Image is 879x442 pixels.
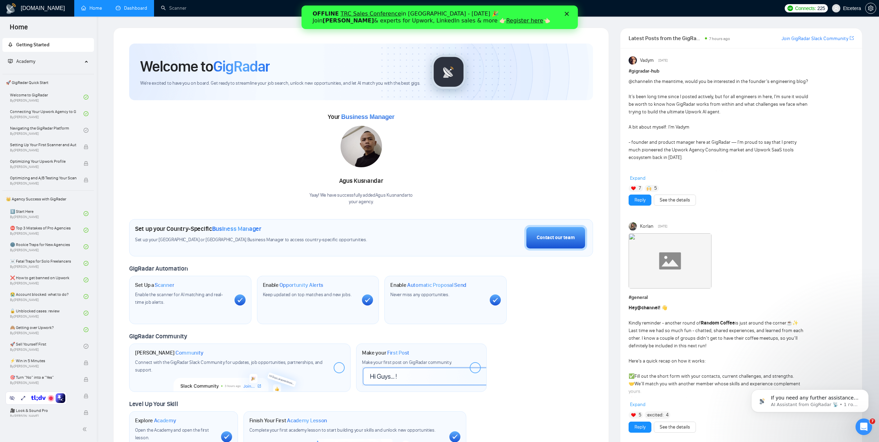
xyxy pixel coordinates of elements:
[834,6,839,11] span: user
[407,282,466,289] span: Automatic Proposal Send
[84,261,88,266] span: check-circle
[10,158,76,165] span: Optimizing Your Upwork Profile
[212,225,261,233] span: Business Manager
[309,199,413,205] p: your agency .
[8,58,35,64] span: Academy
[666,412,669,419] span: 4
[709,36,730,41] span: 7 hours ago
[640,57,654,64] span: Vadym
[10,223,84,238] a: ⛔ Top 3 Mistakes of Pro AgenciesBy[PERSON_NAME]
[84,327,88,332] span: check-circle
[155,282,174,289] span: Scanner
[870,419,875,424] span: 7
[639,185,641,192] span: 7
[524,225,587,251] button: Contact our team
[390,282,466,289] h1: Enable
[10,272,84,288] a: ❌ How to get banned on UpworkBy[PERSON_NAME]
[629,305,660,311] strong: Hey !
[154,417,176,424] span: Academy
[129,400,178,408] span: Level Up Your Skill
[654,422,696,433] button: See the details
[116,5,147,11] a: dashboardDashboard
[431,55,466,89] img: gigradar-logo.png
[161,5,187,11] a: searchScanner
[537,234,575,242] div: Contact our team
[786,320,792,326] span: ☕
[249,417,327,424] h1: Finish Your First
[135,237,407,243] span: Set up your [GEOGRAPHIC_DATA] or [GEOGRAPHIC_DATA] Business Manager to access country-specific op...
[341,126,382,167] img: 1700137308248-IMG-20231102-WA0008.jpg
[631,413,636,417] img: ❤️
[82,426,89,433] span: double-left
[309,175,413,187] div: Agus Kusnandar
[646,411,663,419] span: :excited:
[10,305,84,321] a: 🔓 Unblocked cases: reviewBy[PERSON_NAME]
[84,95,88,100] span: check-circle
[658,57,668,64] span: [DATE]
[634,423,646,431] a: Reply
[6,3,17,14] img: logo
[84,294,88,299] span: check-circle
[10,414,76,418] span: By [PERSON_NAME]
[387,349,409,356] span: First Post
[362,359,452,365] span: Make your first post on GigRadar community.
[647,186,651,191] img: 🙌
[629,222,637,231] img: Korlan
[84,178,88,182] span: lock
[654,195,696,206] button: See the details
[629,294,854,301] h1: # general
[10,339,84,354] a: 🚀 Sell Yourself FirstBy[PERSON_NAME]
[787,6,793,11] img: upwork-logo.png
[16,42,49,48] span: Getting Started
[84,144,88,149] span: lock
[10,148,76,152] span: By [PERSON_NAME]
[84,278,88,282] span: check-circle
[10,374,76,381] span: 🎯 Turn “No” into a “Yes”
[84,228,88,233] span: check-circle
[140,57,270,76] h1: Welcome to
[10,165,76,169] span: By [PERSON_NAME]
[10,181,76,186] span: By [PERSON_NAME]
[84,244,88,249] span: check-circle
[341,113,394,120] span: Business Manager
[84,377,88,382] span: lock
[84,161,88,166] span: lock
[84,394,88,398] span: lock
[390,292,449,298] span: Never miss any opportunities.
[629,56,637,65] img: Vadym
[10,364,76,368] span: By [PERSON_NAME]
[175,349,203,356] span: Community
[701,320,735,326] strong: Random Coffee
[10,123,84,138] a: Navigating the GigRadar PlatformBy[PERSON_NAME]
[10,322,84,337] a: 🙈 Getting over Upwork?By[PERSON_NAME]
[10,391,76,397] span: 💼 Always Close the Deal
[10,141,76,148] span: Setting Up Your First Scanner and Auto-Bidder
[4,22,34,37] span: Home
[84,360,88,365] span: lock
[637,305,659,311] span: @channel
[866,6,876,11] span: setting
[328,113,394,121] span: Your
[850,35,854,41] a: export
[302,6,578,29] iframe: Intercom live chat банер
[661,305,667,311] span: 👋
[249,427,436,433] span: Complete your first academy lesson to start building your skills and unlock new opportunities.
[279,282,323,289] span: Opportunity Alerts
[795,4,816,12] span: Connects:
[8,42,13,47] span: rocket
[741,375,879,423] iframe: Intercom notifications повідомлення
[84,128,88,133] span: check-circle
[10,357,76,364] span: ⚡ Win in 5 Minutes
[174,360,306,392] img: slackcommunity-bg.png
[81,5,102,11] a: homeHome
[10,90,84,105] a: Welcome to GigRadarBy[PERSON_NAME]
[129,332,187,340] span: GigRadar Community
[660,196,690,204] a: See the details
[135,359,323,373] span: Connect with the GigRadar Slack Community for updates, job opportunities, partnerships, and support.
[629,381,634,387] span: 🤝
